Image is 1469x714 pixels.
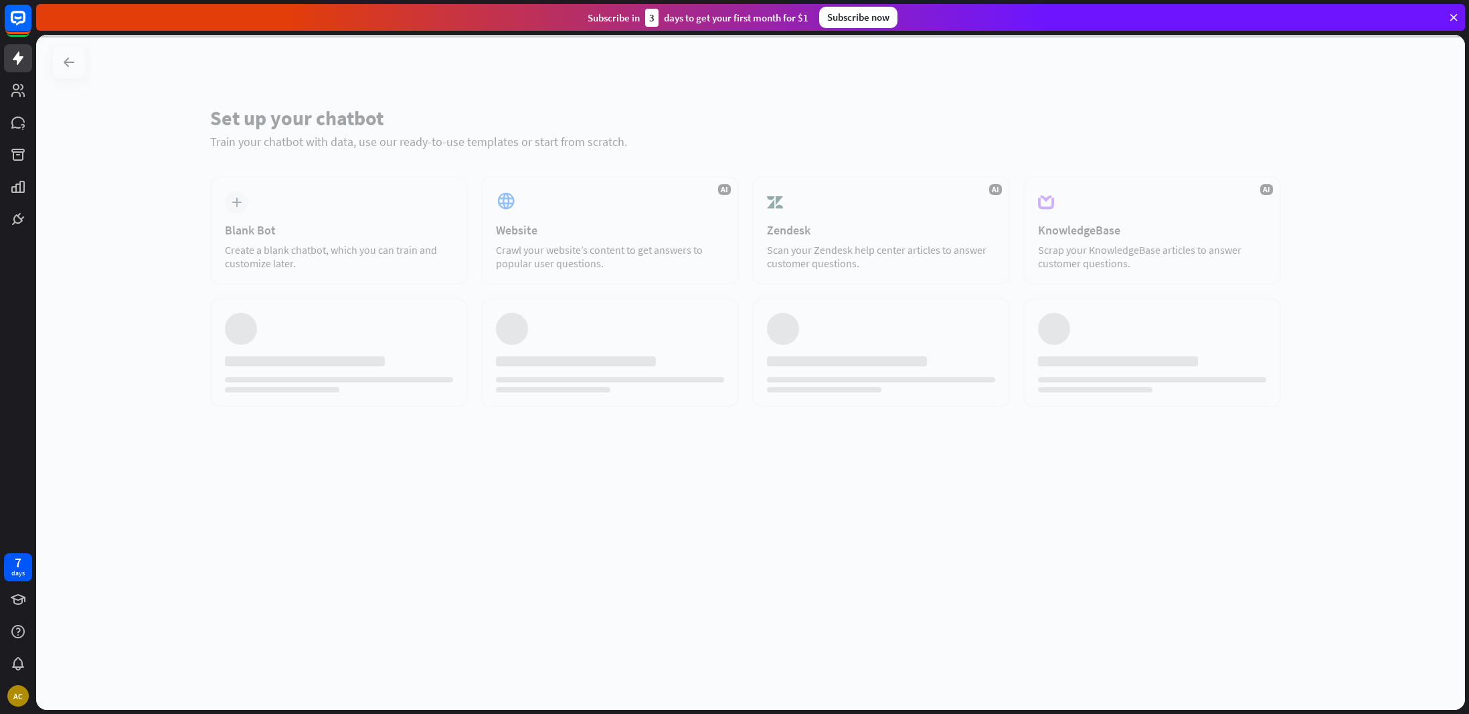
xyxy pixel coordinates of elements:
[11,569,25,578] div: days
[819,7,897,28] div: Subscribe now
[588,9,808,27] div: Subscribe in days to get your first month for $1
[645,9,659,27] div: 3
[15,557,21,569] div: 7
[7,685,29,707] div: AC
[4,553,32,581] a: 7 days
